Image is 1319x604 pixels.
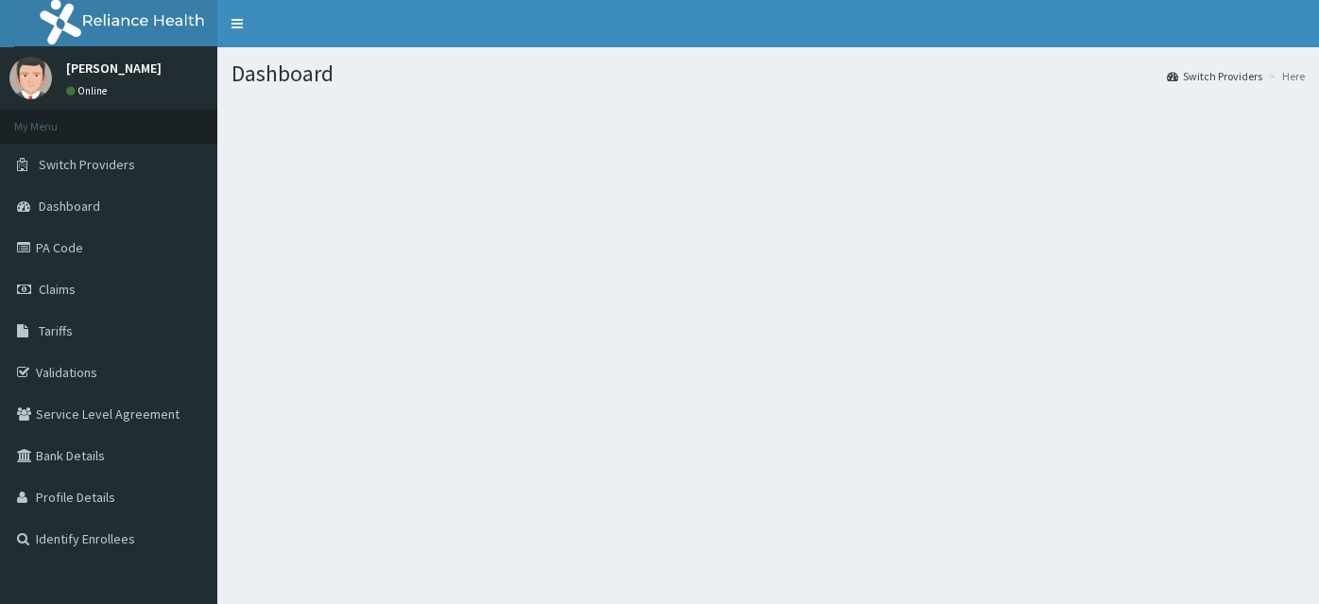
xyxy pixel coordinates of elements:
[39,322,73,339] span: Tariffs
[39,281,76,298] span: Claims
[1264,68,1305,84] li: Here
[66,61,162,75] p: [PERSON_NAME]
[39,156,135,173] span: Switch Providers
[9,57,52,99] img: User Image
[66,84,111,97] a: Online
[1167,68,1262,84] a: Switch Providers
[39,198,100,215] span: Dashboard
[231,61,1305,86] h1: Dashboard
